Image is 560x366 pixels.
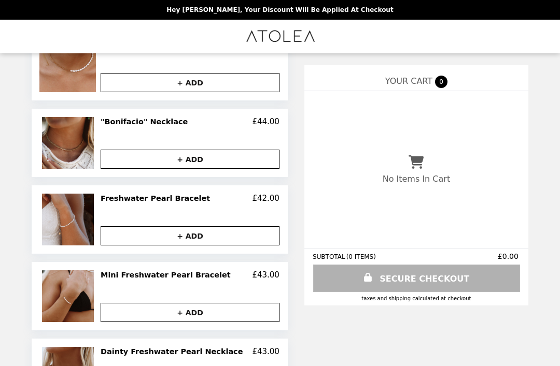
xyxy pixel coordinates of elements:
[101,73,279,92] button: + ADD
[101,226,279,245] button: + ADD
[435,76,447,88] span: 0
[252,270,279,280] p: £43.00
[101,194,214,203] h2: Freshwater Pearl Bracelet
[101,270,234,280] h2: Mini Freshwater Pearl Bracelet
[101,347,247,356] h2: Dainty Freshwater Pearl Necklace
[313,253,346,260] span: SUBTOTAL
[101,303,279,322] button: + ADD
[101,117,192,126] h2: "Bonifacio" Necklace
[42,117,96,169] img: "Bonifacio" Necklace
[245,26,316,47] img: Brand Logo
[346,253,376,260] span: ( 0 ITEMS )
[498,252,520,260] span: £0.00
[383,174,450,184] p: No Items In Cart
[42,270,96,322] img: Mini Freshwater Pearl Bracelet
[252,117,279,126] p: £44.00
[42,194,96,245] img: Freshwater Pearl Bracelet
[39,36,98,92] img: "Mykonos" Necklace
[166,6,393,13] p: Hey [PERSON_NAME], your discount will be applied at checkout
[252,194,279,203] p: £42.00
[252,347,279,356] p: £43.00
[313,296,520,301] div: Taxes and Shipping calculated at checkout
[385,76,432,86] span: YOUR CART
[101,150,279,169] button: + ADD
